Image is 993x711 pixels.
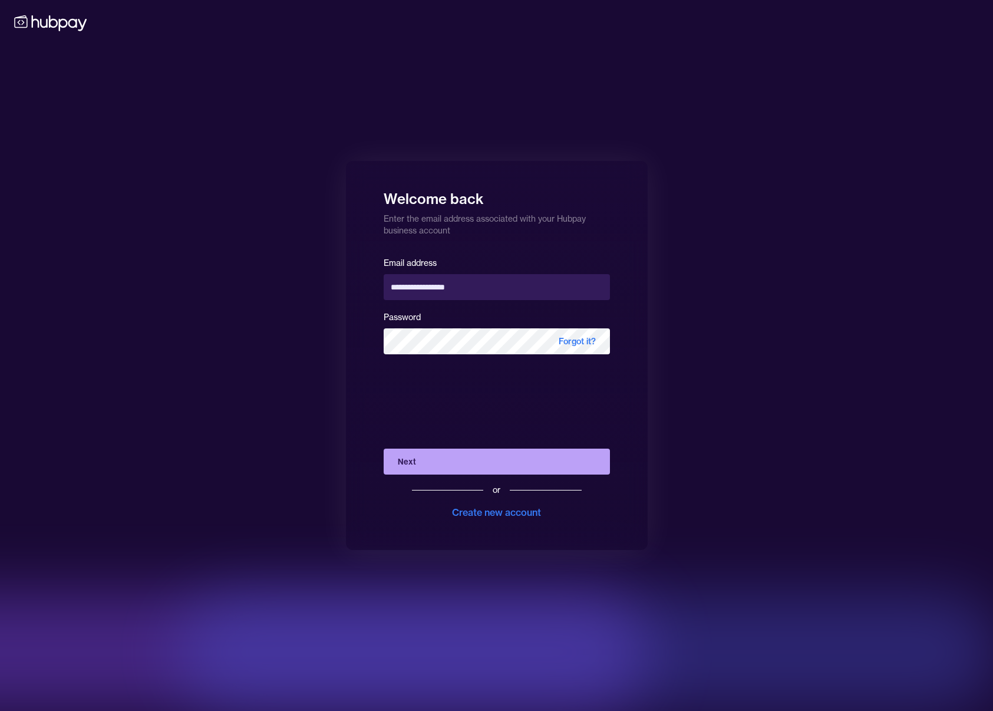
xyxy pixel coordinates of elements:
p: Enter the email address associated with your Hubpay business account [384,208,610,236]
span: Forgot it? [545,328,610,354]
button: Next [384,449,610,475]
label: Email address [384,258,437,268]
h1: Welcome back [384,182,610,208]
div: Create new account [452,505,541,519]
label: Password [384,312,421,322]
div: or [493,484,500,496]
